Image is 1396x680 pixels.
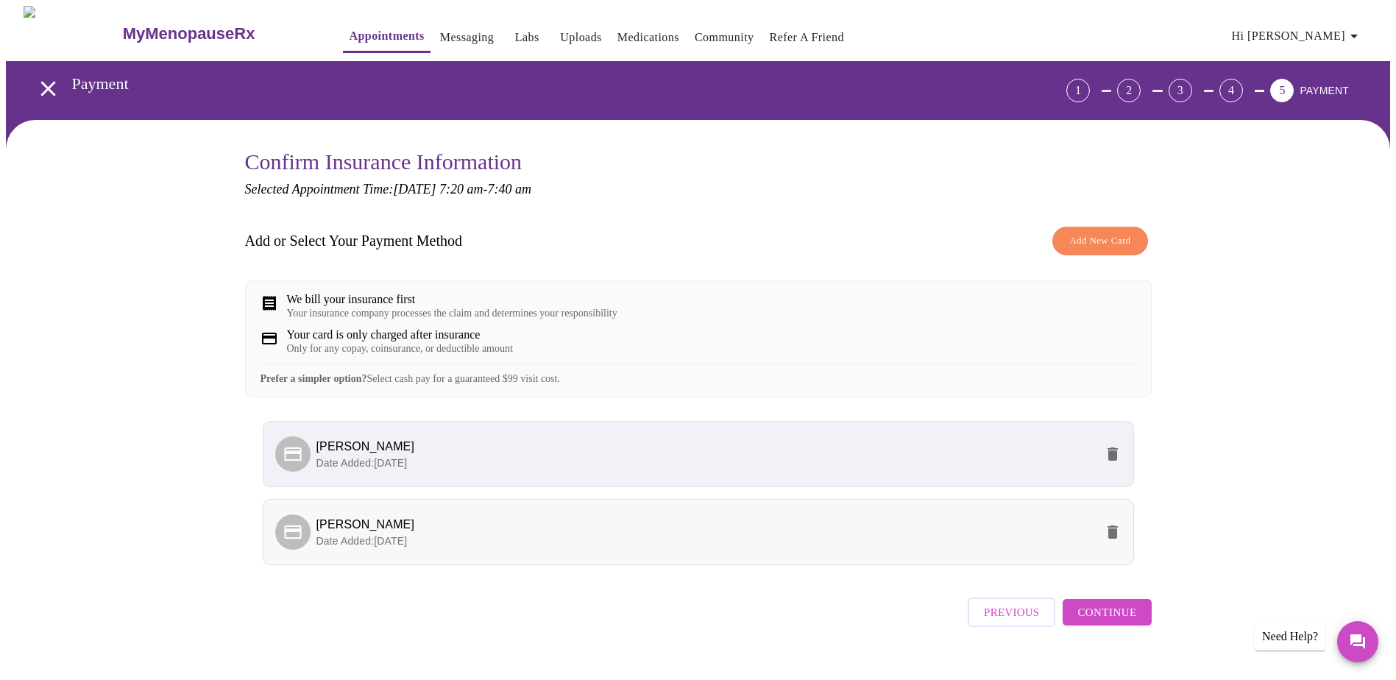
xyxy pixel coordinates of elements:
[287,328,513,341] div: Your card is only charged after insurance
[245,182,531,196] em: Selected Appointment Time: [DATE] 7:20 am - 7:40 am
[245,149,1152,174] h3: Confirm Insurance Information
[434,23,500,52] button: Messaging
[554,23,608,52] button: Uploads
[1232,26,1363,46] span: Hi [PERSON_NAME]
[316,518,415,531] span: [PERSON_NAME]
[1117,79,1141,102] div: 2
[968,598,1055,627] button: Previous
[1077,603,1136,622] span: Continue
[984,603,1039,622] span: Previous
[121,8,313,60] a: MyMenopauseRx
[123,24,255,43] h3: MyMenopauseRx
[1066,79,1090,102] div: 1
[515,27,539,48] a: Labs
[440,27,494,48] a: Messaging
[689,23,760,52] button: Community
[1219,79,1243,102] div: 4
[1095,514,1130,550] button: delete
[1300,85,1349,96] span: PAYMENT
[26,67,70,110] button: open drawer
[1052,227,1147,255] button: Add New Card
[612,23,685,52] button: Medications
[316,457,408,469] span: Date Added: [DATE]
[261,373,367,384] strong: Prefer a simpler option?
[1095,436,1130,472] button: delete
[1337,621,1378,662] button: Messages
[261,364,1136,385] div: Select cash pay for a guaranteed $99 visit cost.
[1069,233,1130,249] span: Add New Card
[503,23,550,52] button: Labs
[343,21,430,53] button: Appointments
[1169,79,1192,102] div: 3
[1270,79,1294,102] div: 5
[1226,21,1369,51] button: Hi [PERSON_NAME]
[287,308,617,319] div: Your insurance company processes the claim and determines your responsibility
[287,343,513,355] div: Only for any copay, coinsurance, or deductible amount
[287,293,617,306] div: We bill your insurance first
[316,535,408,547] span: Date Added: [DATE]
[695,27,754,48] a: Community
[316,440,415,453] span: [PERSON_NAME]
[617,27,679,48] a: Medications
[764,23,851,52] button: Refer a Friend
[72,74,985,93] h3: Payment
[349,26,424,46] a: Appointments
[770,27,845,48] a: Refer a Friend
[1255,623,1325,651] div: Need Help?
[560,27,602,48] a: Uploads
[1063,599,1151,626] button: Continue
[24,6,121,61] img: MyMenopauseRx Logo
[245,233,463,249] h3: Add or Select Your Payment Method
